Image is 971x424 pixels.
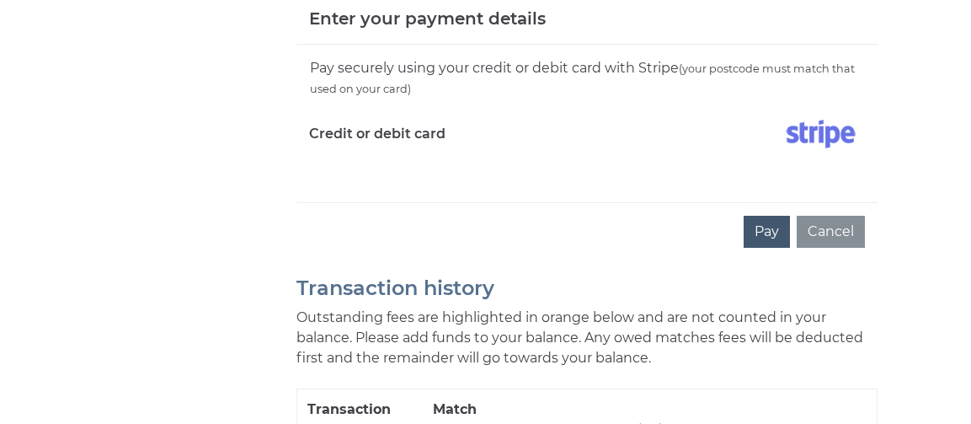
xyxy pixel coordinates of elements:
[309,57,865,99] div: Pay securely using your credit or debit card with Stripe
[309,113,445,155] label: Credit or debit card
[296,308,878,368] p: Outstanding fees are highlighted in orange below and are not counted in your balance. Please add ...
[797,216,865,248] button: Cancel
[296,277,878,299] h2: Transaction history
[309,6,546,31] h5: Enter your payment details
[309,162,865,176] iframe: Secure card payment input frame
[744,216,790,248] button: Pay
